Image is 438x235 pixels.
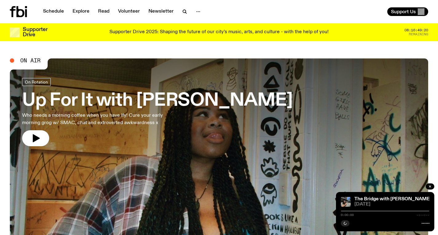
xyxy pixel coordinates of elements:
span: Remaining [409,33,428,36]
a: Schedule [39,7,68,16]
a: Volunteer [114,7,144,16]
span: 08:16:49:20 [404,29,428,32]
span: Support Us [391,9,416,14]
button: Support Us [387,7,428,16]
span: 0:00:00 [341,213,354,217]
p: Who needs a morning coffee when you have Ify! Cure your early morning grog w/ SMAC, chat and extr... [22,112,180,127]
span: On Air [20,58,41,63]
a: On Rotation [22,78,51,86]
a: The Bridge with [PERSON_NAME] [354,197,431,202]
span: -:--:-- [416,213,429,217]
span: On Rotation [25,80,48,84]
h3: Up For It with [PERSON_NAME] [22,92,292,109]
span: [DATE] [354,202,429,207]
p: Supporter Drive 2025: Shaping the future of our city’s music, arts, and culture - with the help o... [109,29,329,35]
a: Explore [69,7,93,16]
a: Newsletter [145,7,177,16]
a: Up For It with [PERSON_NAME]Who needs a morning coffee when you have Ify! Cure your early morning... [22,78,292,146]
a: Read [94,7,113,16]
h3: Supporter Drive [23,27,47,37]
